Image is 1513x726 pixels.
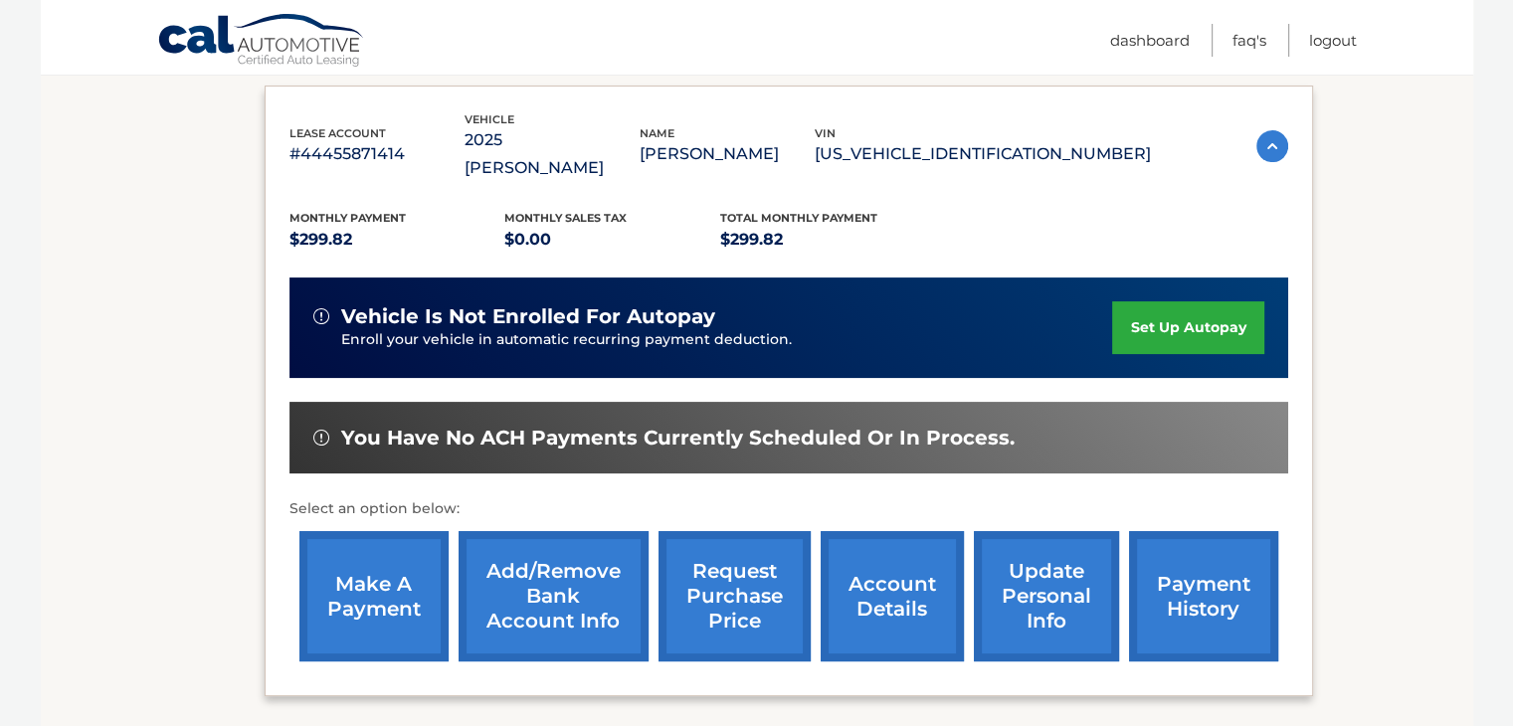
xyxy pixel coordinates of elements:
a: payment history [1129,531,1278,661]
img: alert-white.svg [313,430,329,446]
a: make a payment [299,531,449,661]
span: vin [815,126,836,140]
a: update personal info [974,531,1119,661]
p: #44455871414 [289,140,465,168]
p: 2025 [PERSON_NAME] [465,126,640,182]
img: alert-white.svg [313,308,329,324]
span: You have no ACH payments currently scheduled or in process. [341,426,1015,451]
p: [US_VEHICLE_IDENTIFICATION_NUMBER] [815,140,1151,168]
p: Select an option below: [289,497,1288,521]
a: Add/Remove bank account info [459,531,649,661]
p: $299.82 [289,226,505,254]
a: FAQ's [1232,24,1266,57]
span: Total Monthly Payment [720,211,877,225]
a: request purchase price [659,531,811,661]
span: Monthly sales Tax [504,211,627,225]
img: accordion-active.svg [1256,130,1288,162]
a: Dashboard [1110,24,1190,57]
p: [PERSON_NAME] [640,140,815,168]
a: set up autopay [1112,301,1263,354]
span: vehicle is not enrolled for autopay [341,304,715,329]
p: Enroll your vehicle in automatic recurring payment deduction. [341,329,1113,351]
span: lease account [289,126,386,140]
span: Monthly Payment [289,211,406,225]
span: vehicle [465,112,514,126]
a: account details [821,531,964,661]
p: $299.82 [720,226,936,254]
span: name [640,126,674,140]
a: Cal Automotive [157,13,366,71]
a: Logout [1309,24,1357,57]
p: $0.00 [504,226,720,254]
